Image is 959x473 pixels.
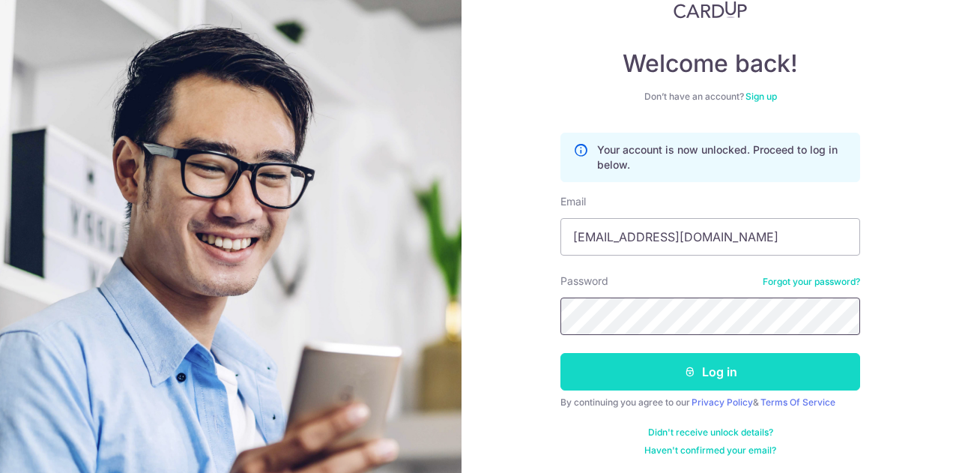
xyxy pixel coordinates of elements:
[674,1,747,19] img: CardUp Logo
[560,274,608,289] label: Password
[597,142,847,172] p: Your account is now unlocked. Proceed to log in below.
[763,276,860,288] a: Forgot your password?
[560,218,860,256] input: Enter your Email
[560,49,860,79] h4: Welcome back!
[692,397,753,408] a: Privacy Policy
[560,194,586,209] label: Email
[745,91,777,102] a: Sign up
[560,91,860,103] div: Don’t have an account?
[560,353,860,391] button: Log in
[560,397,860,409] div: By continuing you agree to our &
[760,397,835,408] a: Terms Of Service
[648,427,773,439] a: Didn't receive unlock details?
[644,445,776,457] a: Haven't confirmed your email?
